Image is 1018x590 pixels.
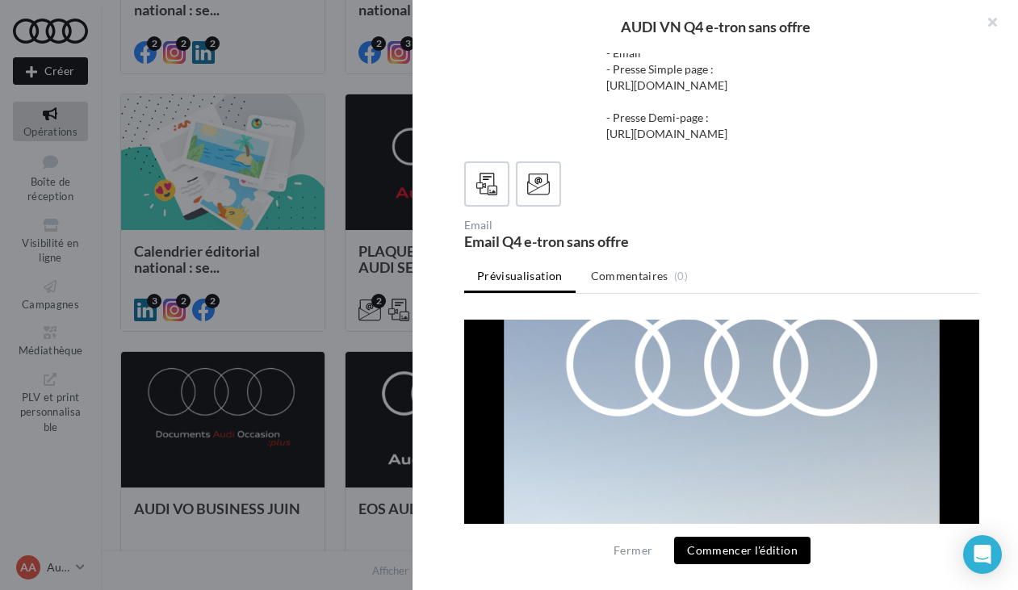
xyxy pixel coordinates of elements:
a: [URL][DOMAIN_NAME] [606,127,727,140]
div: Open Intercom Messenger [963,535,1002,574]
div: Email [464,220,715,231]
button: Fermer [607,541,659,560]
a: [URL][DOMAIN_NAME] [606,78,727,92]
span: (0) [674,270,688,282]
div: Email Q4 e-tron sans offre [464,234,715,249]
button: Commencer l'édition [674,537,811,564]
span: Commentaires [591,268,668,284]
div: AUDI VN Q4 e-tron sans offre [438,19,992,34]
